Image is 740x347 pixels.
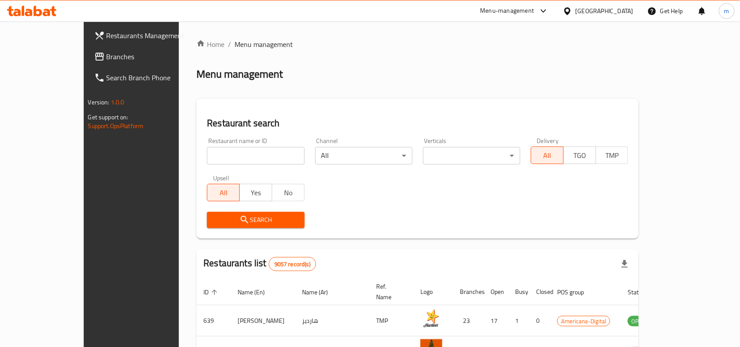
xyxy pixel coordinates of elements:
td: هارديز [295,305,369,336]
div: Export file [614,254,635,275]
label: Delivery [537,138,559,144]
th: Open [484,279,508,305]
td: TMP [369,305,413,336]
span: Ref. Name [376,281,403,302]
div: Menu-management [480,6,534,16]
button: All [207,184,240,201]
span: m [724,6,729,16]
th: Busy [508,279,529,305]
th: Logo [413,279,453,305]
button: TGO [563,147,596,164]
li: / [228,39,231,50]
label: Upsell [213,175,229,181]
span: Search Branch Phone [107,72,200,83]
div: All [315,147,413,165]
a: Support.OpsPlatform [88,120,144,132]
span: Americana-Digital [558,316,610,326]
nav: breadcrumb [196,39,639,50]
span: Search [214,215,297,225]
a: Restaurants Management [87,25,207,46]
td: 0 [529,305,550,336]
button: All [531,147,564,164]
img: Hardee's [420,308,442,330]
span: Name (Ar) [302,287,339,297]
span: Branches [107,51,200,62]
a: Branches [87,46,207,67]
th: Branches [453,279,484,305]
h2: Restaurant search [207,117,628,130]
h2: Menu management [196,67,283,81]
span: 1.0.0 [111,97,125,108]
td: [PERSON_NAME] [231,305,295,336]
span: Menu management [235,39,293,50]
td: 23 [453,305,484,336]
a: Home [196,39,224,50]
span: No [276,186,301,199]
span: TMP [600,149,625,162]
a: Search Branch Phone [87,67,207,88]
span: Yes [243,186,269,199]
span: All [535,149,560,162]
button: No [272,184,305,201]
input: Search for restaurant name or ID.. [207,147,304,165]
span: Status [628,287,656,297]
div: Total records count [269,257,316,271]
span: OPEN [628,316,649,326]
button: Search [207,212,304,228]
button: TMP [596,147,629,164]
span: 9057 record(s) [269,260,316,268]
div: ​ [423,147,520,165]
th: Closed [529,279,550,305]
span: POS group [557,287,595,297]
span: Version: [88,97,110,108]
td: 639 [196,305,231,336]
span: Restaurants Management [107,30,200,41]
td: 1 [508,305,529,336]
span: TGO [567,149,593,162]
button: Yes [239,184,272,201]
span: Get support on: [88,111,128,123]
span: ID [203,287,220,297]
td: 17 [484,305,508,336]
span: Name (En) [238,287,276,297]
div: [GEOGRAPHIC_DATA] [576,6,633,16]
span: All [211,186,236,199]
h2: Restaurants list [203,257,316,271]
